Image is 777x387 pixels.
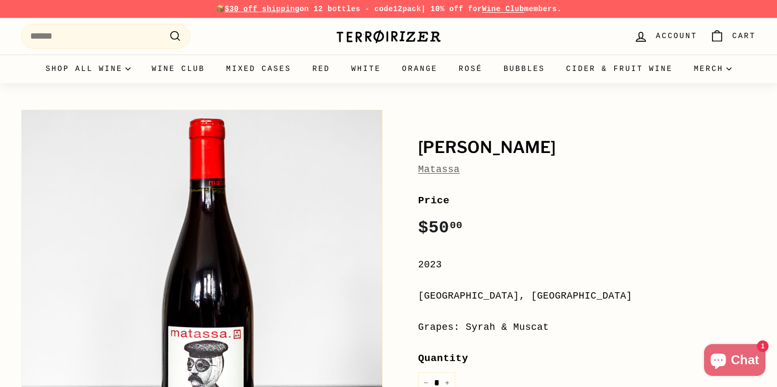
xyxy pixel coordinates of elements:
[704,21,762,52] a: Cart
[418,289,756,304] div: [GEOGRAPHIC_DATA], [GEOGRAPHIC_DATA]
[493,55,556,83] a: Bubbles
[393,5,421,13] strong: 12pack
[418,320,756,335] div: Grapes: Syrah & Muscat
[216,55,302,83] a: Mixed Cases
[418,218,462,238] span: $50
[418,350,756,366] label: Quantity
[141,55,216,83] a: Wine Club
[701,344,769,379] inbox-online-store-chat: Shopify online store chat
[656,30,697,42] span: Account
[418,139,756,157] h1: [PERSON_NAME]
[418,164,460,175] a: Matassa
[627,21,704,52] a: Account
[732,30,756,42] span: Cart
[482,5,524,13] a: Wine Club
[302,55,341,83] a: Red
[418,257,756,273] div: 2023
[21,3,756,15] p: 📦 on 12 bottles - code | 10% off for members.
[448,55,493,83] a: Rosé
[450,220,462,231] sup: 00
[35,55,141,83] summary: Shop all wine
[225,5,300,13] span: $30 off shipping
[341,55,392,83] a: White
[683,55,742,83] summary: Merch
[418,193,756,209] label: Price
[392,55,448,83] a: Orange
[556,55,683,83] a: Cider & Fruit Wine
